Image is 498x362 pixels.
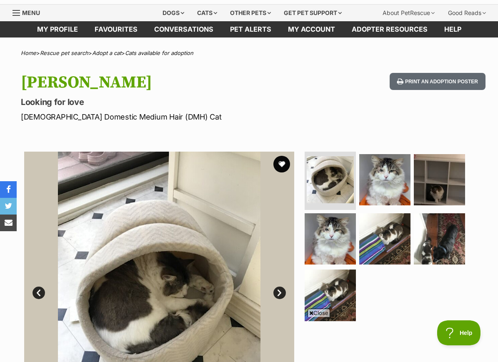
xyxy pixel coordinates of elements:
[278,5,348,21] div: Get pet support
[92,50,121,56] a: Adopt a cat
[305,213,356,265] img: Photo of Vin Diesel
[307,156,354,203] img: Photo of Vin Diesel
[308,309,330,317] span: Close
[21,96,305,108] p: Looking for love
[414,213,465,265] img: Photo of Vin Diesel
[359,213,410,265] img: Photo of Vin Diesel
[442,5,492,21] div: Good Reads
[377,5,440,21] div: About PetRescue
[125,50,193,56] a: Cats available for adoption
[146,21,222,37] a: conversations
[21,50,36,56] a: Home
[21,111,305,122] p: [DEMOGRAPHIC_DATA] Domestic Medium Hair (DMH) Cat
[414,154,465,205] img: Photo of Vin Diesel
[222,21,280,37] a: Pet alerts
[21,73,305,92] h1: [PERSON_NAME]
[280,21,343,37] a: My account
[390,73,485,90] button: Print an adoption poster
[343,21,436,37] a: Adopter resources
[47,320,451,358] iframe: Advertisement
[305,270,356,321] img: Photo of Vin Diesel
[436,21,470,37] a: Help
[273,156,290,172] button: favourite
[191,5,223,21] div: Cats
[40,50,88,56] a: Rescue pet search
[13,5,46,20] a: Menu
[86,21,146,37] a: Favourites
[224,5,277,21] div: Other pets
[22,9,40,16] span: Menu
[437,320,481,345] iframe: Help Scout Beacon - Open
[359,154,410,205] img: Photo of Vin Diesel
[157,5,190,21] div: Dogs
[273,287,286,299] a: Next
[33,287,45,299] a: Prev
[29,21,86,37] a: My profile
